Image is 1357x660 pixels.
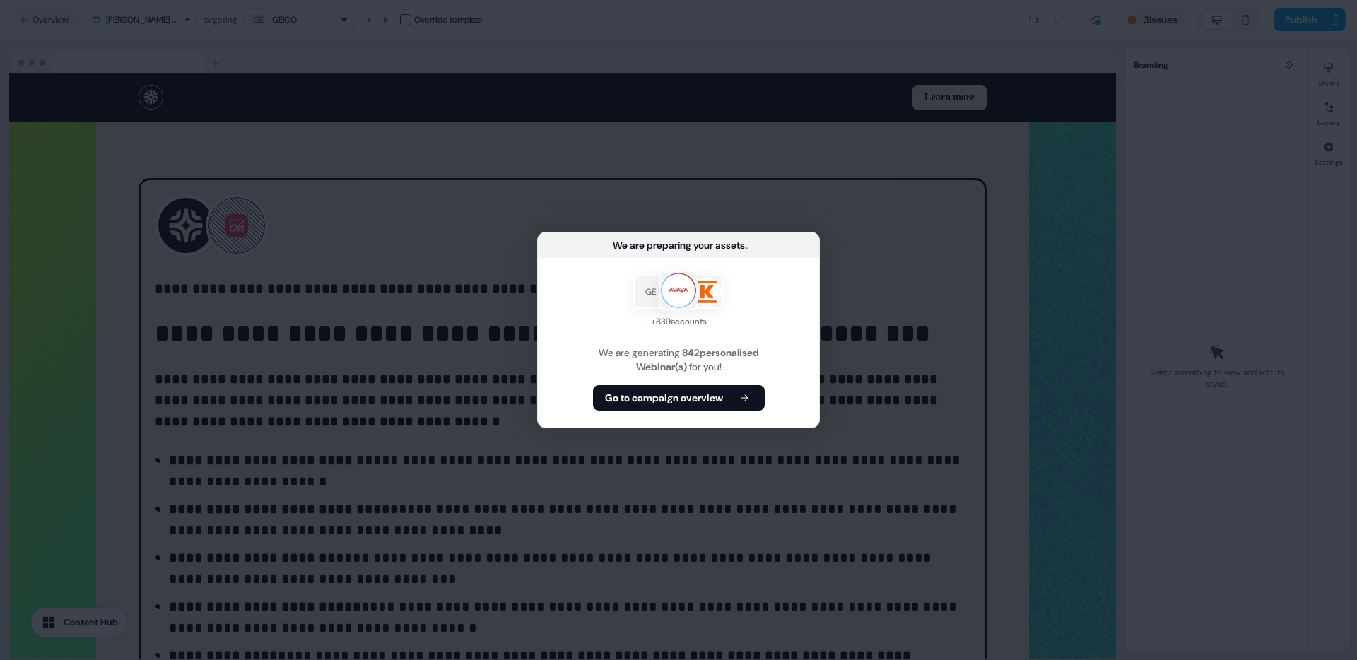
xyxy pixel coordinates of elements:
[613,238,745,252] div: We are preparing your assets
[593,385,765,411] button: Go to campaign overview
[636,346,759,373] b: 842 personalised Webinar(s)
[605,391,723,405] b: Go to campaign overview
[555,346,802,374] div: We are generating for you!
[645,285,656,299] div: GE
[745,238,749,252] div: ...
[633,314,724,329] div: + 839 accounts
